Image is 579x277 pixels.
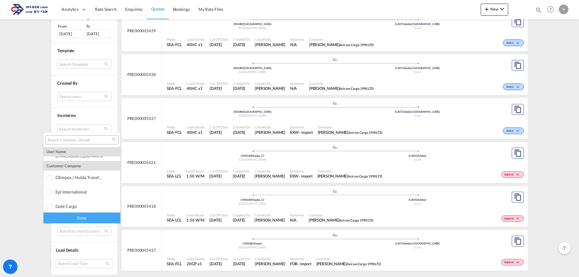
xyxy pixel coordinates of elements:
[55,204,103,209] div: gold cargo
[43,212,120,223] div: Done
[112,137,116,142] md-icon: icon-magnify
[55,175,103,180] div: olimpex / hulda transformers
[55,189,103,194] div: epl international
[43,147,120,156] div: user name
[43,161,120,171] div: customer company
[47,137,112,143] input: Search Customer Details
